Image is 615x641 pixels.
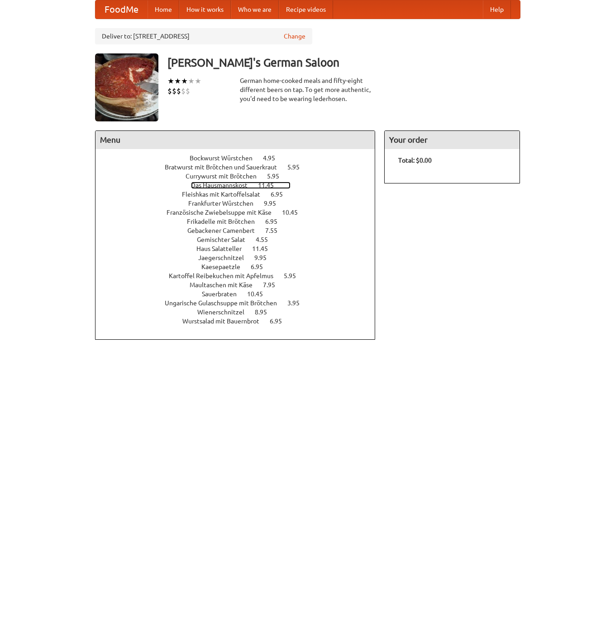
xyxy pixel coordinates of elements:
span: 11.45 [258,182,283,189]
li: ★ [188,76,195,86]
span: 7.55 [265,227,286,234]
a: Das Hausmannskost 11.45 [191,182,291,189]
a: Fleishkas mit Kartoffelsalat 6.95 [182,191,300,198]
a: Gemischter Salat 4.55 [197,236,285,243]
span: Kaesepaetzle [201,263,249,270]
span: 4.55 [256,236,277,243]
span: Wurstsalad mit Bauernbrot [182,318,268,325]
span: 6.95 [265,218,286,225]
span: 6.95 [270,318,291,325]
a: Help [483,0,511,19]
div: German home-cooked meals and fifty-eight different beers on tap. To get more authentic, you'd nee... [240,76,376,103]
a: Ungarische Gulaschsuppe mit Brötchen 3.95 [165,299,316,307]
span: Frikadelle mit Brötchen [187,218,264,225]
span: 5.95 [287,164,309,171]
h4: Your order [385,131,520,149]
a: Sauerbraten 10.45 [202,290,280,298]
span: 9.95 [264,200,285,207]
a: Home [148,0,179,19]
span: Gemischter Salat [197,236,254,243]
a: Gebackener Camenbert 7.55 [187,227,294,234]
h4: Menu [95,131,375,149]
a: Frikadelle mit Brötchen 6.95 [187,218,294,225]
a: Französische Zwiebelsuppe mit Käse 10.45 [167,209,315,216]
span: 7.95 [263,281,284,289]
span: 9.95 [254,254,276,261]
a: FoodMe [95,0,148,19]
span: Ungarische Gulaschsuppe mit Brötchen [165,299,286,307]
li: ★ [195,76,201,86]
span: 5.95 [267,173,288,180]
span: Gebackener Camenbert [187,227,264,234]
span: 10.45 [282,209,307,216]
img: angular.jpg [95,53,158,121]
span: Frankfurter Würstchen [188,200,262,207]
span: 10.45 [247,290,272,298]
li: $ [181,86,186,96]
span: Bratwurst mit Brötchen und Sauerkraut [165,164,286,171]
span: Bockwurst Würstchen [190,154,262,162]
span: Sauerbraten [202,290,246,298]
li: ★ [167,76,174,86]
span: 11.45 [252,245,277,252]
span: Haus Salatteller [196,245,251,252]
span: 8.95 [255,308,276,316]
li: $ [167,86,172,96]
a: Frankfurter Würstchen 9.95 [188,200,293,207]
span: Maultaschen mit Käse [190,281,262,289]
span: Jaegerschnitzel [198,254,253,261]
span: Currywurst mit Brötchen [186,173,266,180]
a: Who we are [231,0,279,19]
span: 6.95 [251,263,272,270]
a: Wienerschnitzel 8.95 [197,308,284,316]
span: 3.95 [287,299,309,307]
a: Bockwurst Würstchen 4.95 [190,154,292,162]
a: Recipe videos [279,0,333,19]
a: Haus Salatteller 11.45 [196,245,285,252]
a: Change [284,32,305,41]
a: How it works [179,0,231,19]
a: Wurstsalad mit Bauernbrot 6.95 [182,318,299,325]
span: Kartoffel Reibekuchen mit Apfelmus [169,272,282,280]
div: Deliver to: [STREET_ADDRESS] [95,28,312,44]
li: ★ [181,76,188,86]
li: ★ [174,76,181,86]
span: 4.95 [263,154,284,162]
span: Fleishkas mit Kartoffelsalat [182,191,269,198]
a: Maultaschen mit Käse 7.95 [190,281,292,289]
span: Wienerschnitzel [197,308,253,316]
li: $ [186,86,190,96]
a: Bratwurst mit Brötchen und Sauerkraut 5.95 [165,164,316,171]
a: Currywurst mit Brötchen 5.95 [186,173,296,180]
span: 5.95 [284,272,305,280]
li: $ [172,86,176,96]
h3: [PERSON_NAME]'s German Saloon [167,53,520,72]
a: Kartoffel Reibekuchen mit Apfelmus 5.95 [169,272,313,280]
span: Französische Zwiebelsuppe mit Käse [167,209,281,216]
li: $ [176,86,181,96]
span: Das Hausmannskost [191,182,257,189]
b: Total: $0.00 [398,157,432,164]
a: Jaegerschnitzel 9.95 [198,254,283,261]
span: 6.95 [271,191,292,198]
a: Kaesepaetzle 6.95 [201,263,280,270]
